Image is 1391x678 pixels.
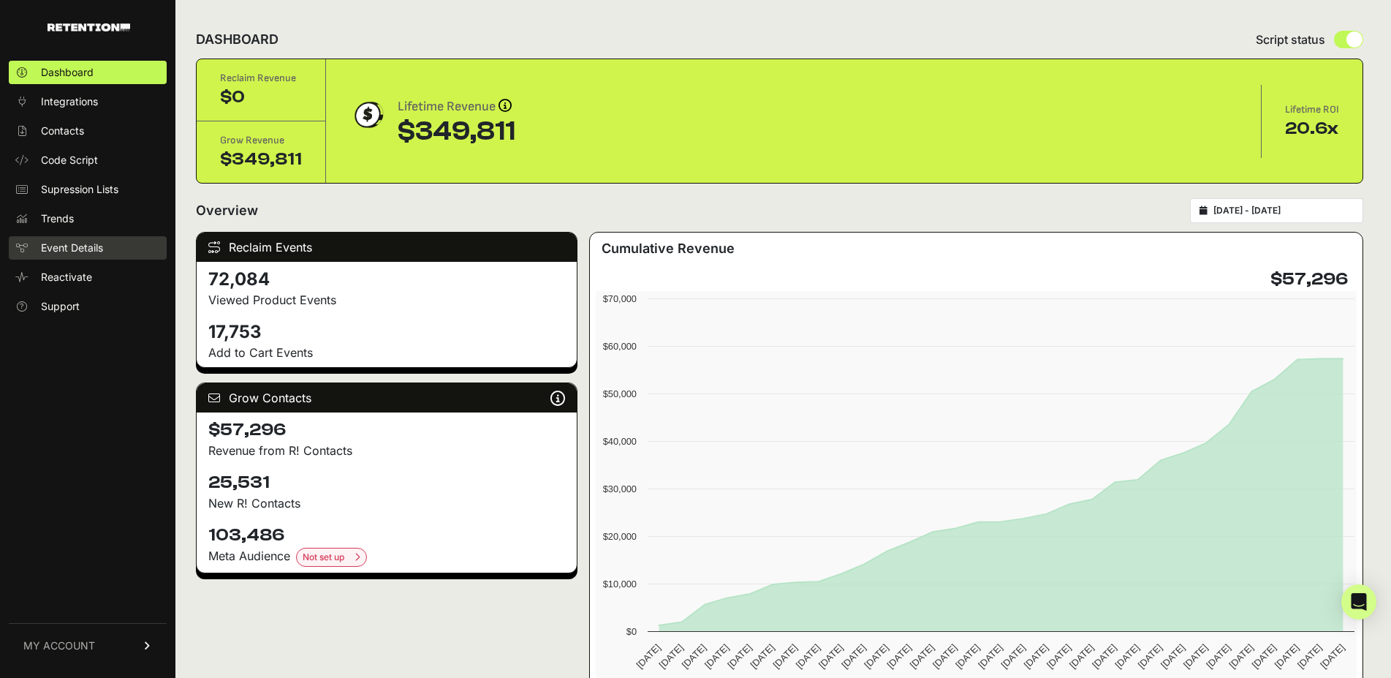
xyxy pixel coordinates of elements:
[398,97,515,117] div: Lifetime Revenue
[197,383,577,413] div: Grow Contacts
[1285,117,1339,140] div: 20.6x
[748,642,776,671] text: [DATE]
[9,236,167,260] a: Event Details
[1270,268,1348,291] h4: $57,296
[9,178,167,201] a: Supression Lists
[220,148,302,171] div: $349,811
[220,86,302,109] div: $0
[976,642,1004,671] text: [DATE]
[602,293,636,304] text: $70,000
[41,65,94,80] span: Dashboard
[208,524,565,547] h4: 103,486
[862,642,890,671] text: [DATE]
[9,90,167,113] a: Integrations
[702,642,731,671] text: [DATE]
[1159,642,1187,671] text: [DATE]
[9,119,167,143] a: Contacts
[9,295,167,318] a: Support
[41,299,80,314] span: Support
[41,270,92,285] span: Reactivate
[1067,642,1096,671] text: [DATE]
[208,418,565,442] h4: $57,296
[839,642,868,671] text: [DATE]
[1021,642,1050,671] text: [DATE]
[1285,102,1339,117] div: Lifetime ROI
[220,71,302,86] div: Reclaim Revenue
[931,642,959,671] text: [DATE]
[793,642,822,671] text: [DATE]
[1135,642,1164,671] text: [DATE]
[9,207,167,230] a: Trends
[1090,642,1118,671] text: [DATE]
[602,388,636,399] text: $50,000
[1273,642,1301,671] text: [DATE]
[1113,642,1141,671] text: [DATE]
[1204,642,1232,671] text: [DATE]
[602,483,636,494] text: $30,000
[1341,584,1376,619] div: Open Intercom Messenger
[41,153,98,167] span: Code Script
[626,626,636,637] text: $0
[41,94,98,109] span: Integrations
[1045,642,1073,671] text: [DATE]
[679,642,708,671] text: [DATE]
[208,268,565,291] h4: 72,084
[398,117,515,146] div: $349,811
[41,182,118,197] span: Supression Lists
[602,238,735,259] h3: Cumulative Revenue
[208,547,565,567] div: Meta Audience
[41,211,74,226] span: Trends
[770,642,799,671] text: [DATE]
[602,531,636,542] text: $20,000
[9,265,167,289] a: Reactivate
[998,642,1027,671] text: [DATE]
[602,579,636,590] text: $10,000
[602,436,636,447] text: $40,000
[196,200,258,221] h2: Overview
[9,623,167,668] a: MY ACCOUNT
[656,642,685,671] text: [DATE]
[1256,31,1325,48] span: Script status
[1249,642,1278,671] text: [DATE]
[196,29,278,50] h2: DASHBOARD
[907,642,936,671] text: [DATE]
[9,61,167,84] a: Dashboard
[23,639,95,653] span: MY ACCOUNT
[197,233,577,262] div: Reclaim Events
[41,124,84,138] span: Contacts
[208,442,565,459] p: Revenue from R! Contacts
[953,642,982,671] text: [DATE]
[208,494,565,512] p: New R! Contacts
[208,320,565,344] h4: 17,753
[48,23,130,31] img: Retention.com
[1227,642,1255,671] text: [DATE]
[208,471,565,494] h4: 25,531
[1318,642,1346,671] text: [DATE]
[816,642,845,671] text: [DATE]
[9,148,167,172] a: Code Script
[349,97,386,133] img: dollar-coin-05c43ed7efb7bc0c12610022525b4bbbb207c7efeef5aecc26f025e68dcafac9.png
[1181,642,1210,671] text: [DATE]
[208,344,565,361] p: Add to Cart Events
[208,291,565,309] p: Viewed Product Events
[41,241,103,255] span: Event Details
[634,642,662,671] text: [DATE]
[1295,642,1324,671] text: [DATE]
[220,133,302,148] div: Grow Revenue
[884,642,913,671] text: [DATE]
[602,341,636,352] text: $60,000
[725,642,754,671] text: [DATE]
